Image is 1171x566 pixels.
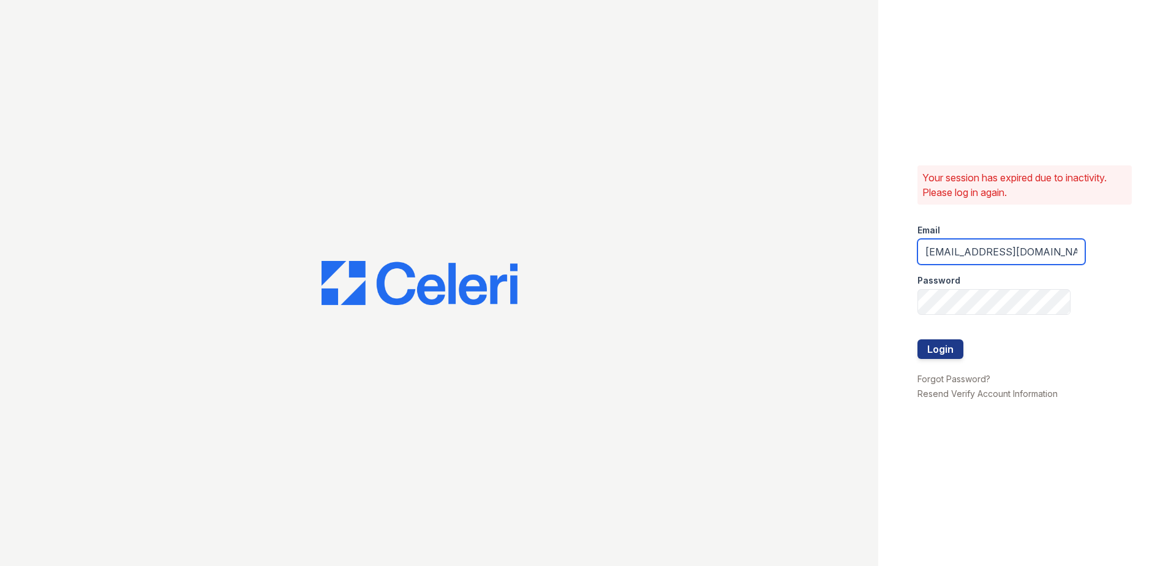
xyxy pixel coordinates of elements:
button: Login [917,339,963,359]
label: Email [917,224,940,236]
label: Password [917,274,960,287]
a: Forgot Password? [917,374,990,384]
a: Resend Verify Account Information [917,388,1058,399]
p: Your session has expired due to inactivity. Please log in again. [922,170,1127,200]
img: CE_Logo_Blue-a8612792a0a2168367f1c8372b55b34899dd931a85d93a1a3d3e32e68fde9ad4.png [322,261,518,305]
